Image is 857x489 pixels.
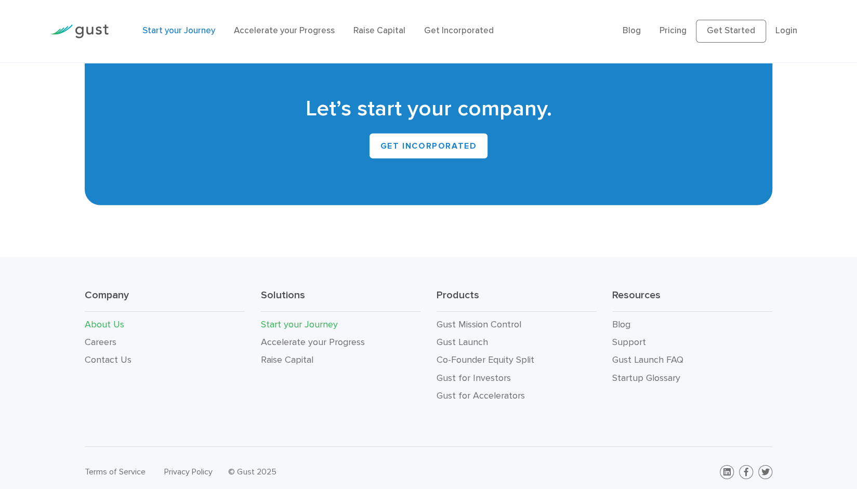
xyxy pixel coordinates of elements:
[260,354,313,365] a: Raise Capital
[164,467,213,477] a: Privacy Policy
[85,337,116,348] a: Careers
[437,354,534,365] a: Co-Founder Equity Split
[623,25,641,36] a: Blog
[233,25,334,36] a: Accelerate your Progress
[228,465,420,479] div: © Gust 2025
[353,25,405,36] a: Raise Capital
[612,337,646,348] a: Support
[85,354,131,365] a: Contact Us
[660,25,687,36] a: Pricing
[612,288,772,312] h3: Resources
[612,354,683,365] a: Gust Launch FAQ
[437,373,511,384] a: Gust for Investors
[612,373,680,384] a: Startup Glossary
[260,288,420,312] h3: Solutions
[775,25,797,36] a: Login
[100,95,756,124] h2: Let’s start your company.
[50,24,109,38] img: Gust Logo
[85,319,124,330] a: About Us
[437,288,597,312] h3: Products
[437,390,525,401] a: Gust for Accelerators
[612,319,630,330] a: Blog
[370,134,488,158] a: GET INCORPORATED
[437,337,488,348] a: Gust Launch
[85,288,245,312] h3: Company
[437,319,521,330] a: Gust Mission Control
[260,337,364,348] a: Accelerate your Progress
[424,25,493,36] a: Get Incorporated
[142,25,215,36] a: Start your Journey
[85,467,146,477] a: Terms of Service
[260,319,337,330] a: Start your Journey
[696,20,766,43] a: Get Started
